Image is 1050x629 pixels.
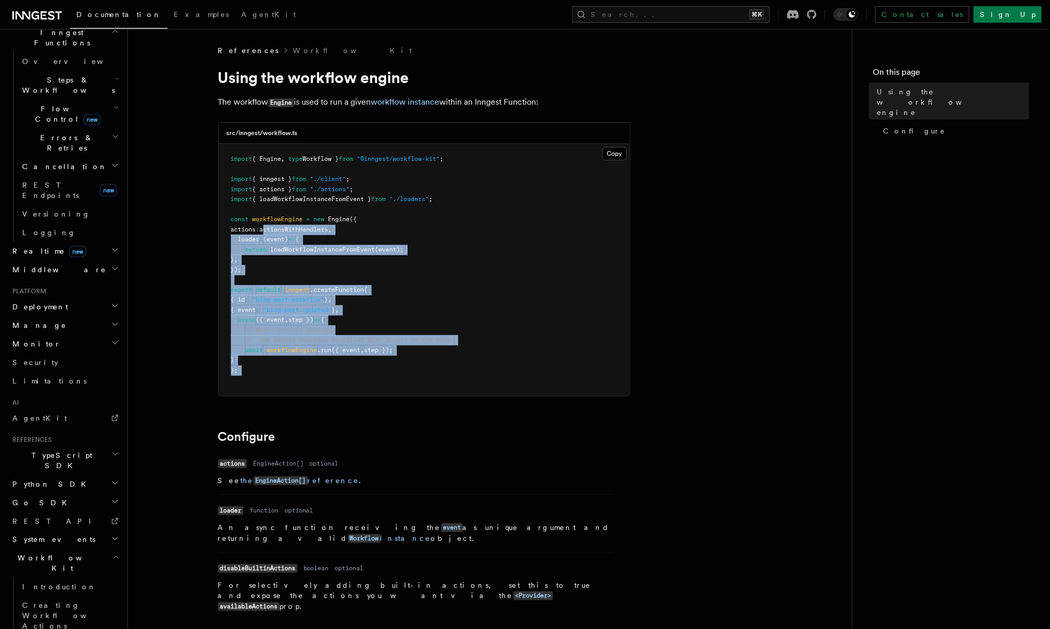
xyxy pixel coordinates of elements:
span: ); [231,367,238,374]
span: ( [364,286,368,293]
span: , [336,306,339,313]
span: Manage [8,320,66,330]
span: Limitations [12,377,87,385]
span: Flow Control [18,104,113,124]
dd: boolean [304,564,329,572]
span: Middleware [8,264,106,275]
a: event [441,523,463,532]
p: For selectively adding built-in actions, set this to true and expose the actions you want via the... [218,580,614,612]
span: Versioning [22,210,90,218]
span: ; [440,155,444,162]
a: Documentation [70,3,168,29]
span: async [238,316,256,323]
span: } [325,296,328,303]
span: Using the workflow engine [877,87,1029,118]
span: => [314,316,321,323]
code: actions [218,459,247,468]
span: "blog-post-workflow" [253,296,325,303]
span: { actions } [253,186,292,193]
a: AgentKit [8,409,121,427]
span: workflowEngine [267,346,318,354]
span: .run [318,346,332,354]
span: Configure [884,126,946,136]
span: Python SDK [8,479,92,489]
span: from [292,186,307,193]
a: Configure [218,429,275,444]
span: { loadWorkflowInstanceFromEvent } [253,195,372,203]
span: } [231,256,235,263]
span: { [296,236,299,243]
code: loader [218,506,243,515]
span: step }) [289,316,314,323]
span: ({ event [256,316,285,323]
span: Deployment [8,302,68,312]
button: Go SDK [8,493,121,512]
button: Middleware [8,260,121,279]
span: { event [231,306,256,313]
dd: EngineAction[] [253,459,304,468]
button: Python SDK [8,475,121,493]
span: Workflow Kit [8,553,112,574]
span: : [256,306,260,313]
span: Examples [174,10,229,19]
p: See . [218,475,614,486]
button: Manage [8,316,121,335]
a: workflow instance [371,97,440,107]
span: loader [238,236,260,243]
a: Introduction [18,578,121,597]
button: Steps & Workflows [18,71,121,100]
span: "./actions" [310,186,350,193]
span: "@inngest/workflow-kit" [357,155,440,162]
span: "./client" [310,175,346,183]
a: Configure [879,122,1029,140]
button: Flow Controlnew [18,100,121,128]
span: from [292,175,307,183]
span: import [231,186,253,193]
button: Search...⌘K [572,6,770,23]
button: Monitor [8,335,121,353]
span: , [328,296,332,303]
span: Overview [22,57,128,65]
a: Sign Up [974,6,1042,23]
code: availableActions [218,602,279,611]
kbd: ⌘K [749,9,764,20]
a: REST API [8,512,121,531]
span: REST API [12,517,100,525]
span: ({ [350,216,357,223]
button: Errors & Retries [18,128,121,157]
span: REST Endpoints [22,181,79,200]
div: Inngest Functions [8,52,121,242]
span: Realtime [8,246,86,256]
button: Inngest Functions [8,23,121,52]
span: System events [8,535,95,545]
button: Toggle dark mode [834,8,858,21]
button: Copy [603,147,627,160]
span: TypeScript SDK [8,450,111,471]
span: Logging [22,228,76,237]
span: Security [12,358,58,367]
span: Engine [328,216,350,223]
span: References [8,436,52,444]
span: AgentKit [12,414,67,422]
span: // the loader function is called with access to the event [245,336,455,343]
span: , [281,155,285,162]
span: Errors & Retries [18,133,112,153]
p: The workflow is used to run a given within an Inngest Function: [218,95,630,110]
span: inngest [285,286,310,293]
span: new [84,114,101,125]
span: : [245,296,249,303]
span: "blog-post.updated" [263,306,332,313]
span: Steps & Workflows [18,75,115,95]
span: { id [231,296,245,303]
a: Workflowinstance [348,534,431,542]
span: .createFunction [310,286,364,293]
a: Versioning [18,205,121,223]
dd: function [249,506,278,515]
button: System events [8,531,121,549]
span: AI [8,399,19,407]
span: , [285,316,289,323]
span: import [231,175,253,183]
a: Limitations [8,372,121,390]
dd: optional [335,564,364,572]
